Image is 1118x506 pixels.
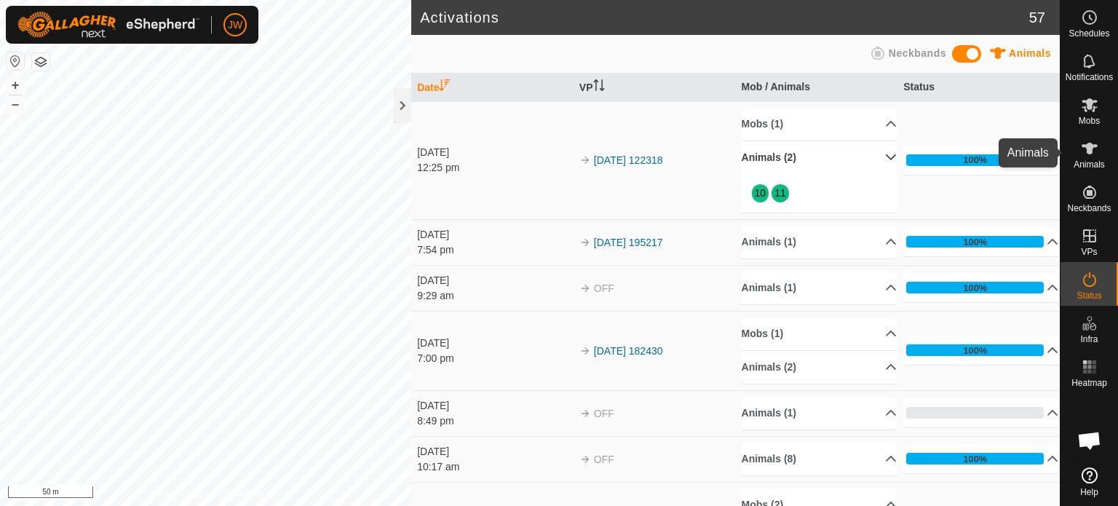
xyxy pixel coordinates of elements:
[963,281,987,295] div: 100%
[420,9,1029,26] h2: Activations
[963,153,987,167] div: 100%
[593,82,605,93] p-sorticon: Activate to sort
[1060,462,1118,502] a: Help
[1079,116,1100,125] span: Mobs
[594,345,663,357] a: [DATE] 182430
[906,407,1044,419] div: 0%
[1067,204,1111,213] span: Neckbands
[579,237,591,248] img: arrow
[742,351,897,384] p-accordion-header: Animals (2)
[897,74,1060,102] th: Status
[1068,419,1111,462] div: Open chat
[417,227,572,242] div: [DATE]
[417,273,572,288] div: [DATE]
[439,82,451,93] p-sorticon: Activate to sort
[574,74,736,102] th: VP
[963,235,987,249] div: 100%
[411,74,574,102] th: Date
[742,141,897,174] p-accordion-header: Animals (2)
[417,160,572,175] div: 12:25 pm
[774,187,786,199] a: 11
[417,288,572,304] div: 9:29 am
[1071,379,1107,387] span: Heatmap
[148,487,203,500] a: Privacy Policy
[963,452,987,466] div: 100%
[736,74,898,102] th: Mob / Animals
[7,52,24,70] button: Reset Map
[1081,248,1097,256] span: VPs
[742,317,897,350] p-accordion-header: Mobs (1)
[594,154,663,166] a: [DATE] 122318
[742,272,897,304] p-accordion-header: Animals (1)
[742,174,897,213] p-accordion-content: Animals (2)
[7,95,24,113] button: –
[903,273,1058,302] p-accordion-header: 100%
[1074,160,1105,169] span: Animals
[32,53,49,71] button: Map Layers
[1077,291,1101,300] span: Status
[579,345,591,357] img: arrow
[417,398,572,414] div: [DATE]
[889,47,946,59] span: Neckbands
[742,108,897,141] p-accordion-header: Mobs (1)
[1009,47,1051,59] span: Animals
[594,237,663,248] a: [DATE] 195217
[594,282,614,294] span: OFF
[963,344,987,357] div: 100%
[417,459,572,475] div: 10:17 am
[742,443,897,475] p-accordion-header: Animals (8)
[417,145,572,160] div: [DATE]
[742,226,897,258] p-accordion-header: Animals (1)
[903,227,1058,256] p-accordion-header: 100%
[903,336,1058,365] p-accordion-header: 100%
[417,351,572,366] div: 7:00 pm
[417,336,572,351] div: [DATE]
[906,282,1044,293] div: 100%
[1069,29,1109,38] span: Schedules
[1066,73,1113,82] span: Notifications
[906,453,1044,465] div: 100%
[742,397,897,430] p-accordion-header: Animals (1)
[903,398,1058,427] p-accordion-header: 0%
[755,187,766,199] a: 10
[1029,7,1045,28] span: 57
[417,444,572,459] div: [DATE]
[1080,488,1098,497] span: Help
[906,344,1044,356] div: 100%
[579,282,591,294] img: arrow
[579,408,591,419] img: arrow
[417,414,572,429] div: 8:49 pm
[579,454,591,465] img: arrow
[17,12,199,38] img: Gallagher Logo
[906,154,1044,166] div: 100%
[7,76,24,94] button: +
[220,487,263,500] a: Contact Us
[903,146,1058,175] p-accordion-header: 100%
[906,236,1044,248] div: 100%
[903,444,1058,473] p-accordion-header: 100%
[1080,335,1098,344] span: Infra
[594,454,614,465] span: OFF
[417,242,572,258] div: 7:54 pm
[228,17,242,33] span: JW
[594,408,614,419] span: OFF
[579,154,591,166] img: arrow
